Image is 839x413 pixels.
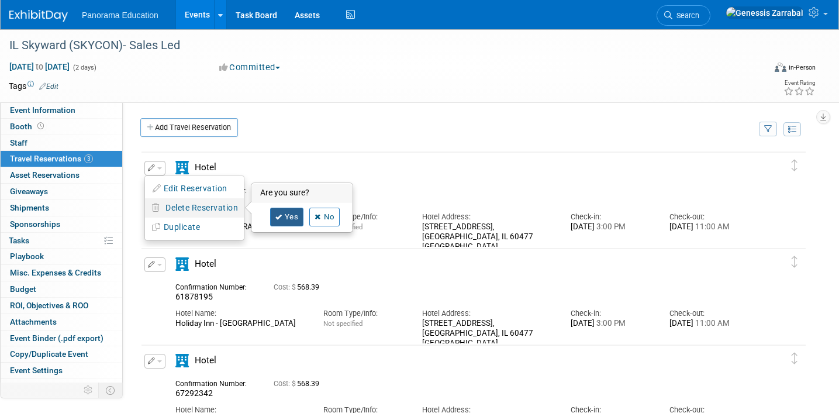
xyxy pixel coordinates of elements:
[84,154,93,163] span: 3
[792,256,797,268] i: Click and drag to move item
[195,355,216,366] span: Hotel
[571,319,652,329] div: [DATE]
[669,319,751,329] div: [DATE]
[270,208,304,226] a: Yes
[672,11,699,20] span: Search
[571,212,652,222] div: Check-in:
[10,317,57,326] span: Attachments
[274,283,297,291] span: Cost: $
[140,118,238,137] a: Add Travel Reservation
[175,376,256,388] div: Confirmation Number:
[783,80,815,86] div: Event Rating
[323,319,362,328] span: Not specified
[657,5,710,26] a: Search
[309,208,340,226] a: No
[1,119,122,135] a: Booth
[1,184,122,199] a: Giveaways
[1,379,122,395] a: Logs
[1,298,122,314] a: ROI, Objectives & ROO
[10,203,49,212] span: Shipments
[422,319,553,348] div: [STREET_ADDRESS],‌ [GEOGRAPHIC_DATA],‌‌ IL‌ 60477 [GEOGRAPHIC_DATA]
[175,354,189,367] i: Hotel
[1,167,122,183] a: Asset Reservations
[10,219,60,229] span: Sponsorships
[669,212,751,222] div: Check-out:
[10,382,27,391] span: Logs
[9,10,68,22] img: ExhibitDay
[422,308,553,319] div: Hotel Address:
[792,160,797,171] i: Click and drag to move item
[274,380,324,388] span: 568.39
[669,222,751,232] div: [DATE]
[195,162,216,173] span: Hotel
[788,63,816,72] div: In-Person
[175,388,213,398] span: 67292342
[595,319,626,328] span: 3:00 PM
[175,319,306,329] div: Holiday Inn - [GEOGRAPHIC_DATA]
[1,363,122,378] a: Event Settings
[764,126,772,133] i: Filter by Traveler
[82,11,158,20] span: Panorama Education
[726,6,804,19] img: Genessis Zarrabal
[9,236,29,245] span: Tasks
[10,154,93,163] span: Travel Reservations
[1,249,122,264] a: Playbook
[175,161,189,174] i: Hotel
[274,283,324,291] span: 568.39
[35,122,46,130] span: Booth not reserved yet
[422,212,553,222] div: Hotel Address:
[693,222,730,231] span: 11:00 AM
[252,184,352,202] h3: Are you sure?
[215,61,285,74] button: Committed
[10,187,48,196] span: Giveaways
[10,170,80,180] span: Asset Reservations
[323,212,405,222] div: Room Type/Info:
[10,366,63,375] span: Event Settings
[175,292,213,301] span: 61878195
[669,308,751,319] div: Check-out:
[571,308,652,319] div: Check-in:
[9,61,70,72] span: [DATE] [DATE]
[274,380,297,388] span: Cost: $
[10,122,46,131] span: Booth
[145,219,244,236] button: Duplicate
[10,252,44,261] span: Playbook
[175,280,256,292] div: Confirmation Number:
[175,308,306,319] div: Hotel Name:
[1,102,122,118] a: Event Information
[571,222,652,232] div: [DATE]
[9,80,58,92] td: Tags
[595,222,626,231] span: 3:00 PM
[775,63,786,72] img: Format-Inperson.png
[792,353,797,364] i: Click and drag to move item
[10,349,88,359] span: Copy/Duplicate Event
[10,333,103,343] span: Event Binder (.pdf export)
[1,151,122,167] a: Travel Reservations3
[165,203,238,212] span: Delete Reservation
[145,199,244,216] button: Delete Reservation
[78,383,99,398] td: Personalize Event Tab Strip
[323,308,405,319] div: Room Type/Info:
[195,259,216,269] span: Hotel
[5,35,747,56] div: IL Skyward (SKYCON)- Sales Led
[175,257,189,271] i: Hotel
[39,82,58,91] a: Edit
[34,62,45,71] span: to
[1,135,122,151] a: Staff
[145,180,244,197] button: Edit Reservation
[422,222,553,252] div: [STREET_ADDRESS],‌ [GEOGRAPHIC_DATA],‌‌ IL‌ 60477 [GEOGRAPHIC_DATA]
[1,346,122,362] a: Copy/Duplicate Event
[99,383,123,398] td: Toggle Event Tabs
[1,314,122,330] a: Attachments
[10,301,88,310] span: ROI, Objectives & ROO
[1,281,122,297] a: Budget
[10,284,36,294] span: Budget
[696,61,816,78] div: Event Format
[1,331,122,346] a: Event Binder (.pdf export)
[10,268,101,277] span: Misc. Expenses & Credits
[1,200,122,216] a: Shipments
[10,138,27,147] span: Staff
[1,233,122,249] a: Tasks
[1,265,122,281] a: Misc. Expenses & Credits
[1,216,122,232] a: Sponsorships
